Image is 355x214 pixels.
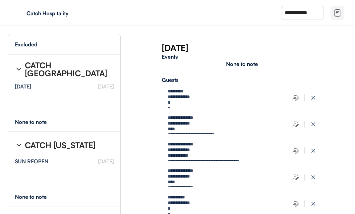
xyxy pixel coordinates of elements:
img: x-close%20%283%29.svg [310,121,317,128]
img: chevron-right%20%281%29.svg [15,141,23,149]
div: [DATE] [15,84,31,89]
div: None to note [226,61,258,67]
img: x-close%20%283%29.svg [310,174,317,181]
img: file-02.svg [333,9,341,17]
font: [DATE] [98,83,114,90]
img: users-edit.svg [292,174,299,181]
img: users-edit.svg [292,94,299,101]
div: [DATE] [162,42,355,54]
div: Catch Hospitality [27,11,110,16]
div: Excluded [15,42,37,47]
img: users-edit.svg [292,121,299,128]
img: users-edit.svg [292,147,299,154]
img: chevron-right%20%281%29.svg [15,65,23,73]
img: x-close%20%283%29.svg [310,200,317,207]
div: SUN REOPEN [15,159,48,164]
img: x-close%20%283%29.svg [310,94,317,101]
div: Events [162,54,322,59]
div: CATCH [US_STATE] [25,141,95,149]
div: Guests [162,77,322,82]
img: users-edit.svg [292,200,299,207]
div: CATCH [GEOGRAPHIC_DATA] [25,61,108,77]
font: [DATE] [98,158,114,165]
img: yH5BAEAAAAALAAAAAABAAEAAAIBRAA7 [13,8,24,18]
div: None to note [15,194,59,199]
div: None to note [15,119,59,125]
img: x-close%20%283%29.svg [310,147,317,154]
